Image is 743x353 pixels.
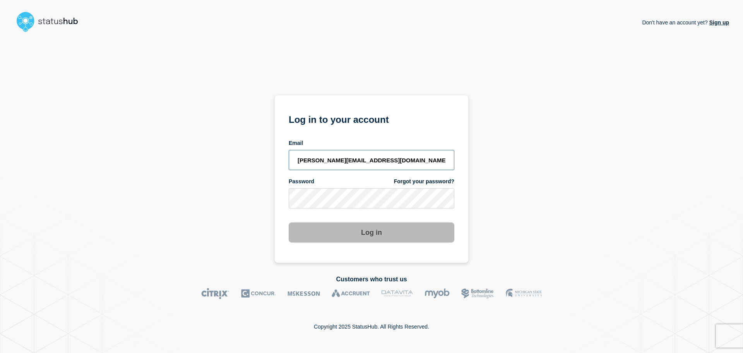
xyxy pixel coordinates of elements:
a: Forgot your password? [394,178,454,185]
img: McKesson logo [288,288,320,299]
h1: Log in to your account [289,112,454,126]
a: Sign up [708,19,729,26]
img: Concur logo [241,288,276,299]
span: Password [289,178,314,185]
img: Citrix logo [201,288,229,299]
img: Bottomline logo [461,288,494,299]
span: Email [289,139,303,147]
h2: Customers who trust us [14,276,729,283]
button: Log in [289,222,454,243]
img: Accruent logo [332,288,370,299]
input: email input [289,150,454,170]
p: Copyright 2025 StatusHub. All Rights Reserved. [314,324,429,330]
input: password input [289,188,454,208]
img: myob logo [425,288,450,299]
img: MSU logo [506,288,542,299]
img: DataVita logo [382,288,413,299]
p: Don't have an account yet? [642,13,729,32]
img: StatusHub logo [14,9,87,34]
